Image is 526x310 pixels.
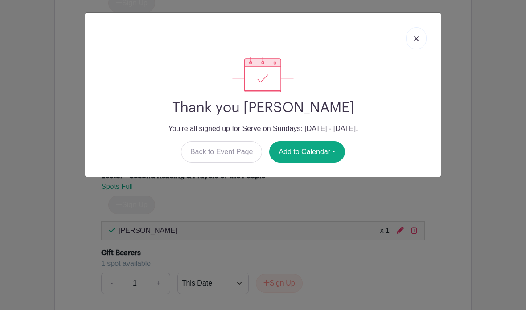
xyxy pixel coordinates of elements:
a: Back to Event Page [181,141,263,163]
img: signup_complete-c468d5dda3e2740ee63a24cb0ba0d3ce5d8a4ecd24259e683200fb1569d990c8.svg [232,57,294,92]
p: You're all signed up for Serve on Sundays: [DATE] - [DATE]. [92,123,434,134]
img: close_button-5f87c8562297e5c2d7936805f587ecaba9071eb48480494691a3f1689db116b3.svg [414,36,419,41]
h2: Thank you [PERSON_NAME] [92,99,434,116]
button: Add to Calendar [269,141,345,163]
